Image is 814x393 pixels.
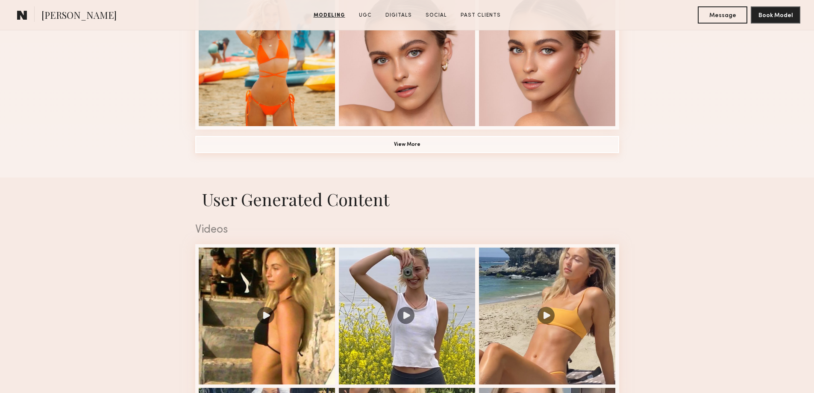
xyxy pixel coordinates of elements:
[195,136,619,153] button: View More
[41,9,117,24] span: [PERSON_NAME]
[195,225,619,236] div: Videos
[382,12,415,19] a: Digitals
[751,6,800,24] button: Book Model
[188,188,626,210] h1: User Generated Content
[310,12,349,19] a: Modeling
[698,6,747,24] button: Message
[751,11,800,18] a: Book Model
[356,12,375,19] a: UGC
[422,12,450,19] a: Social
[457,12,504,19] a: Past Clients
